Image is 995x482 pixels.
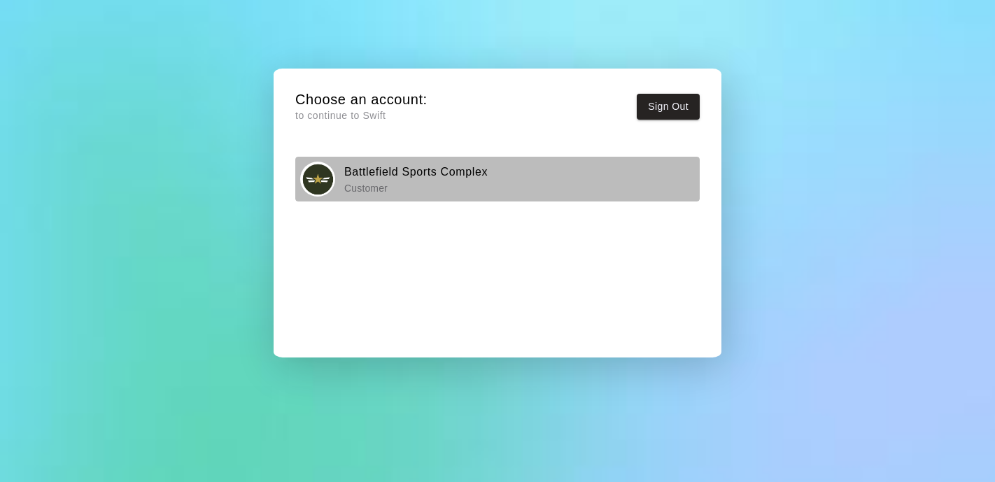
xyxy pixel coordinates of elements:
h6: Battlefield Sports Complex [344,163,488,181]
p: to continue to Swift [295,108,428,123]
button: Sign Out [637,94,700,120]
img: Battlefield Sports Complex [300,162,335,197]
h5: Choose an account: [295,90,428,109]
p: Customer [344,181,488,195]
button: Battlefield Sports ComplexBattlefield Sports Complex Customer [295,157,700,201]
